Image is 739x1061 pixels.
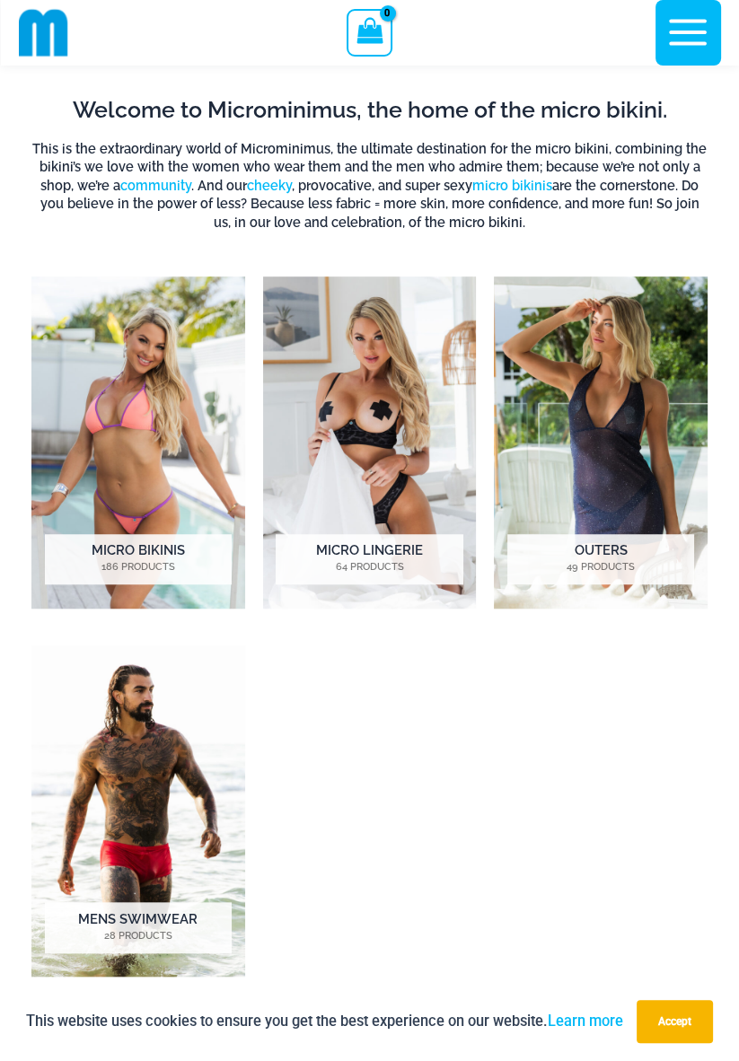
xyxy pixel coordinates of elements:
[548,1013,623,1030] a: Learn more
[120,178,191,193] a: community
[276,534,462,584] h2: Micro Lingerie
[31,95,708,125] h2: Welcome to Microminimus, the home of the micro bikini.
[263,276,477,609] a: Visit product category Micro Lingerie
[31,645,245,978] img: Mens Swimwear
[247,178,292,193] a: cheeky
[31,140,708,232] h6: This is the extraordinary world of Microminimus, the ultimate destination for the micro bikini, c...
[276,560,462,575] mark: 64 Products
[507,560,694,575] mark: 49 Products
[45,902,232,952] h2: Mens Swimwear
[494,276,708,609] img: Outers
[472,178,552,193] a: micro bikinis
[31,276,245,609] img: Micro Bikinis
[19,8,68,57] img: cropped mm emblem
[45,560,232,575] mark: 186 Products
[494,276,708,609] a: Visit product category Outers
[45,534,232,584] h2: Micro Bikinis
[347,9,392,56] a: View Shopping Cart, empty
[507,534,694,584] h2: Outers
[637,1000,713,1043] button: Accept
[31,276,245,609] a: Visit product category Micro Bikinis
[45,929,232,944] mark: 28 Products
[26,1009,623,1033] p: This website uses cookies to ensure you get the best experience on our website.
[31,645,245,978] a: Visit product category Mens Swimwear
[263,276,477,609] img: Micro Lingerie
